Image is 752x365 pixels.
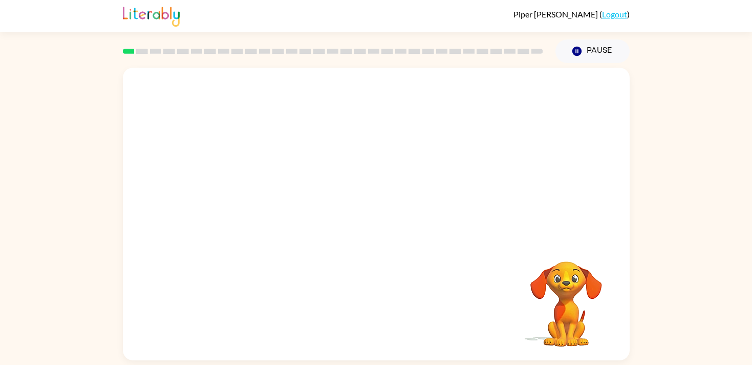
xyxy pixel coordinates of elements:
button: Pause [555,39,630,63]
video: Your browser must support playing .mp4 files to use Literably. Please try using another browser. [515,246,617,348]
a: Logout [602,9,627,19]
img: Literably [123,4,180,27]
span: Piper [PERSON_NAME] [513,9,599,19]
div: ( ) [513,9,630,19]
